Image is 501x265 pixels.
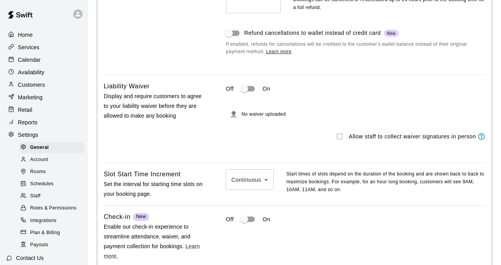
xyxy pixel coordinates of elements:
[19,203,85,214] div: Roles & Permissions
[18,106,32,114] p: Retail
[30,180,54,188] span: Schedules
[18,93,43,101] p: Marketing
[19,191,85,202] div: Staff
[266,49,291,54] a: Learn more
[6,116,82,128] a: Reports
[6,104,82,116] a: Retail
[19,215,85,226] div: Integrations
[30,204,76,212] span: Roles & Permissions
[104,169,181,179] h6: Slot Start Time Increment
[6,129,82,141] a: Settings
[30,168,46,176] span: Rooms
[19,167,85,177] div: Rooms
[19,154,88,166] a: Account
[241,112,286,117] span: No waiver uploaded
[263,85,270,93] p: On
[104,91,203,121] p: Display and require customers to agree to your liability waiver before they are allowed to make a...
[349,132,476,141] p: Allow staff to collect waiver signatures in person
[30,144,49,152] span: General
[226,169,274,190] div: Continuous
[6,54,82,66] a: Calendar
[263,215,270,224] p: On
[6,79,82,91] a: Customers
[226,106,241,122] button: File must be a PDF with max upload size of 2MB
[30,241,48,249] span: Payouts
[104,179,203,199] p: Set the interval for starting time slots on your booking page.
[30,156,48,164] span: Account
[18,131,38,139] p: Settings
[19,239,88,251] a: Payouts
[19,240,85,251] div: Payouts
[19,190,88,202] a: Staff
[286,170,485,194] p: Start times of slots depend on the duration of the booking and are shown back to back to maximize...
[19,227,88,239] a: Plan & Billing
[6,41,82,53] a: Services
[16,254,44,262] p: Contact Us
[478,132,485,140] svg: Staff members will be able to display waivers to customers in person (via the calendar or custome...
[136,214,146,219] span: New
[6,29,82,41] a: Home
[19,154,85,165] div: Account
[6,66,82,78] a: Availability
[18,118,38,126] p: Reports
[19,142,85,153] div: General
[19,215,88,227] a: Integrations
[104,222,203,261] p: Enable our check-in experience to streamline attendance, waiver, and payment collection for booki...
[18,81,45,89] p: Customers
[104,81,150,91] h6: Liability Waiver
[18,43,40,51] p: Services
[226,85,234,93] p: Off
[18,56,41,64] p: Calendar
[226,41,485,56] span: If enabled, refunds for cancellations will be credited to the customer's wallet balance instead o...
[18,31,33,39] p: Home
[384,30,399,36] span: New
[19,202,88,215] a: Roles & Permissions
[226,215,234,224] p: Off
[104,212,130,222] h6: Check-in
[6,91,82,103] a: Marketing
[30,217,57,225] span: Integrations
[30,229,60,237] span: Plan & Billing
[19,179,85,190] div: Schedules
[19,178,88,190] a: Schedules
[244,29,398,37] span: Refund cancellations to wallet instead of credit card
[19,166,88,178] a: Rooms
[19,141,88,154] a: General
[19,227,85,238] div: Plan & Billing
[30,192,40,200] span: Staff
[18,68,45,76] p: Availability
